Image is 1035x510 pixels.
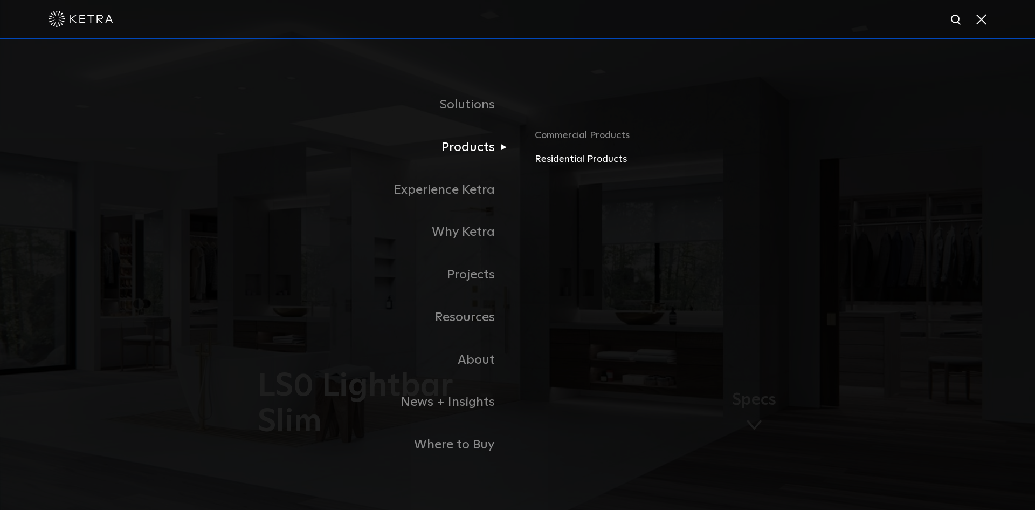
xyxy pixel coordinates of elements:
div: Navigation Menu [248,84,787,466]
a: About [248,339,517,382]
a: Solutions [248,84,517,126]
a: Why Ketra [248,211,517,254]
img: ketra-logo-2019-white [49,11,113,27]
a: Products [248,126,517,169]
a: Commercial Products [535,128,787,152]
a: Residential Products [535,152,787,167]
a: Where to Buy [248,424,517,466]
a: Experience Ketra [248,169,517,212]
a: Resources [248,296,517,339]
a: Projects [248,254,517,296]
a: News + Insights [248,381,517,424]
img: search icon [950,13,963,27]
